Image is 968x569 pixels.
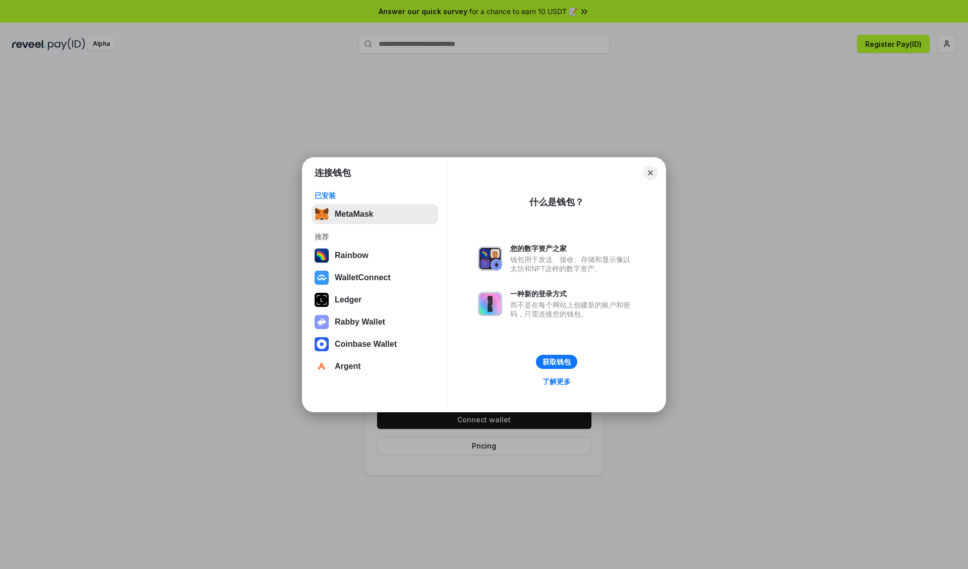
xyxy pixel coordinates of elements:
[335,295,361,304] div: Ledger
[510,255,635,273] div: 钱包用于发送、接收、存储和显示像以太坊和NFT这样的数字资产。
[643,166,657,180] button: Close
[315,232,435,241] div: 推荐
[315,207,329,221] img: svg+xml,%3Csvg%20fill%3D%22none%22%20height%3D%2233%22%20viewBox%3D%220%200%2035%2033%22%20width%...
[542,357,571,366] div: 获取钱包
[315,167,351,179] h1: 连接钱包
[542,377,571,386] div: 了解更多
[315,315,329,329] img: svg+xml,%3Csvg%20xmlns%3D%22http%3A%2F%2Fwww.w3.org%2F2000%2Fsvg%22%20fill%3D%22none%22%20viewBox...
[510,289,635,298] div: 一种新的登录方式
[315,359,329,373] img: svg+xml,%3Csvg%20width%3D%2228%22%20height%3D%2228%22%20viewBox%3D%220%200%2028%2028%22%20fill%3D...
[315,191,435,200] div: 已安装
[315,248,329,263] img: svg+xml,%3Csvg%20width%3D%22120%22%20height%3D%22120%22%20viewBox%3D%220%200%20120%20120%22%20fil...
[315,271,329,285] img: svg+xml,%3Csvg%20width%3D%2228%22%20height%3D%2228%22%20viewBox%3D%220%200%2028%2028%22%20fill%3D...
[315,293,329,307] img: svg+xml,%3Csvg%20xmlns%3D%22http%3A%2F%2Fwww.w3.org%2F2000%2Fsvg%22%20width%3D%2228%22%20height%3...
[312,290,438,310] button: Ledger
[312,204,438,224] button: MetaMask
[335,273,391,282] div: WalletConnect
[335,251,369,260] div: Rainbow
[315,337,329,351] img: svg+xml,%3Csvg%20width%3D%2228%22%20height%3D%2228%22%20viewBox%3D%220%200%2028%2028%22%20fill%3D...
[335,340,397,349] div: Coinbase Wallet
[529,196,584,208] div: 什么是钱包？
[335,318,385,327] div: Rabby Wallet
[536,355,577,369] button: 获取钱包
[510,244,635,253] div: 您的数字资产之家
[312,356,438,376] button: Argent
[510,300,635,319] div: 而不是在每个网站上创建新的账户和密码，只需连接您的钱包。
[312,312,438,332] button: Rabby Wallet
[312,268,438,288] button: WalletConnect
[312,334,438,354] button: Coinbase Wallet
[536,375,577,388] a: 了解更多
[312,245,438,266] button: Rainbow
[335,210,373,219] div: MetaMask
[478,246,502,271] img: svg+xml,%3Csvg%20xmlns%3D%22http%3A%2F%2Fwww.w3.org%2F2000%2Fsvg%22%20fill%3D%22none%22%20viewBox...
[335,362,361,371] div: Argent
[478,292,502,316] img: svg+xml,%3Csvg%20xmlns%3D%22http%3A%2F%2Fwww.w3.org%2F2000%2Fsvg%22%20fill%3D%22none%22%20viewBox...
